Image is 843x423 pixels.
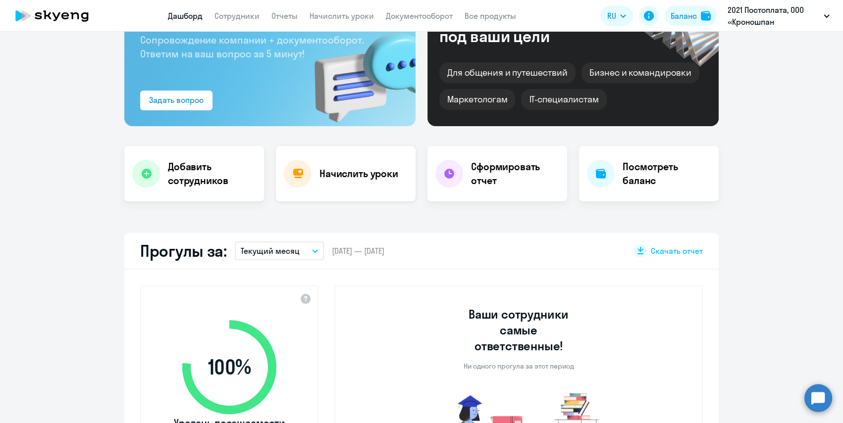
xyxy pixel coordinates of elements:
[168,11,203,21] a: Дашборд
[521,89,606,110] div: IT-специалистам
[607,10,616,22] span: RU
[464,362,574,371] p: Ни одного прогула за этот период
[581,62,699,83] div: Бизнес и командировки
[271,11,298,21] a: Отчеты
[651,245,703,256] span: Скачать отчет
[471,160,559,188] h4: Сформировать отчет
[465,11,516,21] a: Все продукты
[439,11,609,45] div: Курсы английского под ваши цели
[701,11,711,21] img: balance
[665,6,717,26] button: Балансbalance
[300,15,416,126] img: bg-img
[140,34,364,60] span: Сопровождение компании + документооборот. Ответим на ваш вопрос за 5 минут!
[671,10,697,22] div: Баланс
[241,245,300,257] p: Текущий месяц
[172,355,286,379] span: 100 %
[386,11,453,21] a: Документооборот
[439,89,515,110] div: Маркетологам
[439,62,576,83] div: Для общения и путешествий
[623,160,711,188] h4: Посмотреть баланс
[140,241,227,261] h2: Прогулы за:
[332,245,384,256] span: [DATE] — [DATE]
[168,160,256,188] h4: Добавить сотрудников
[319,167,398,181] h4: Начислить уроки
[600,6,633,26] button: RU
[149,94,204,106] div: Задать вопрос
[310,11,374,21] a: Начислить уроки
[455,306,582,354] h3: Ваши сотрудники самые ответственные!
[214,11,260,21] a: Сотрудники
[728,4,820,28] p: 2021 Постоплата, ООО «Кроношпан Башкортостан»
[140,91,212,110] button: Задать вопрос
[723,4,835,28] button: 2021 Постоплата, ООО «Кроношпан Башкортостан»
[235,241,324,260] button: Текущий месяц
